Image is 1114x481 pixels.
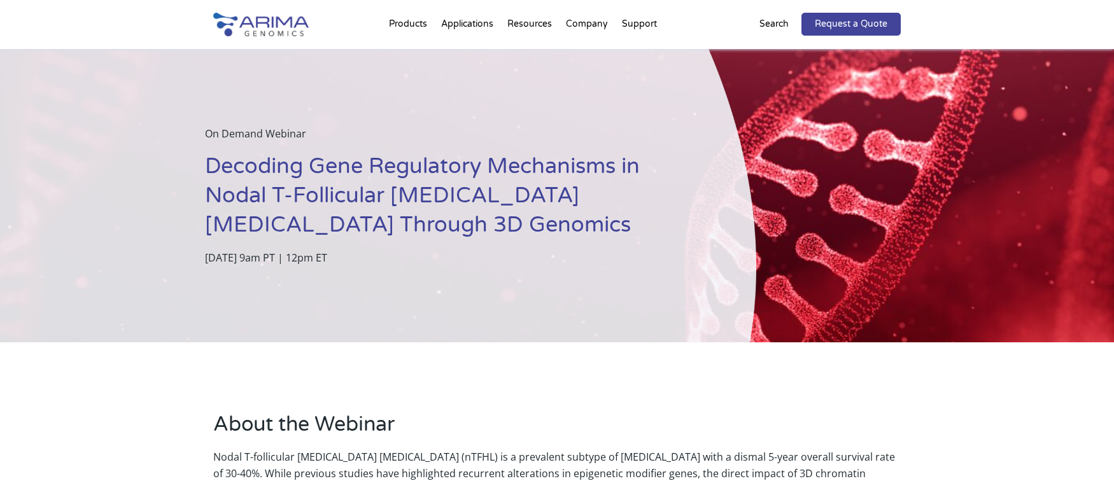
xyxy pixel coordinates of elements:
[213,410,901,449] h2: About the Webinar
[205,125,693,152] p: On Demand Webinar
[205,249,693,266] p: [DATE] 9am PT | 12pm ET
[213,13,309,36] img: Arima-Genomics-logo
[759,16,789,32] p: Search
[801,13,901,36] a: Request a Quote
[205,152,693,249] h1: Decoding Gene Regulatory Mechanisms in Nodal T-Follicular [MEDICAL_DATA] [MEDICAL_DATA] Through 3...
